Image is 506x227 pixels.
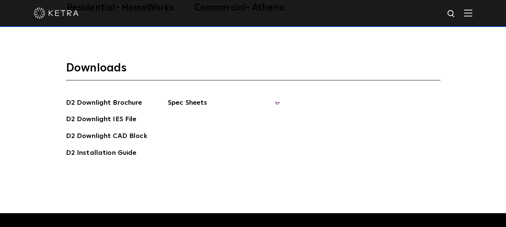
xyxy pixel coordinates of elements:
[464,9,472,16] img: Hamburger%20Nav.svg
[66,61,440,80] h3: Downloads
[66,114,137,126] a: D2 Downlight IES File
[66,98,142,110] a: D2 Downlight Brochure
[66,131,147,143] a: D2 Downlight CAD Block
[168,98,280,114] span: Spec Sheets
[66,148,137,160] a: D2 Installation Guide
[447,9,456,19] img: search icon
[34,7,79,19] img: ketra-logo-2019-white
